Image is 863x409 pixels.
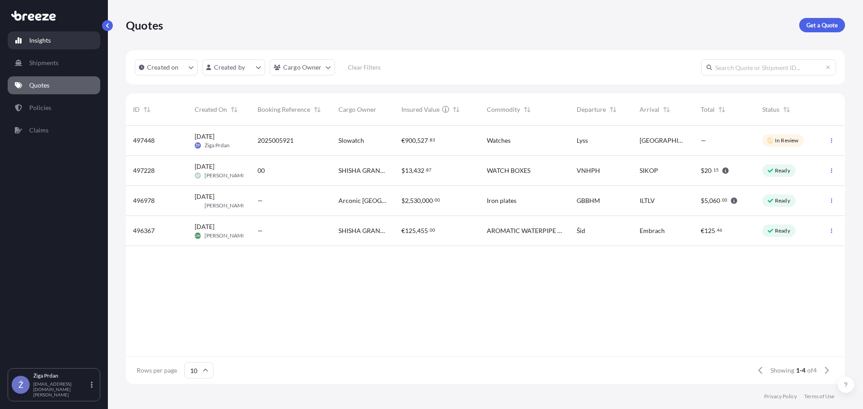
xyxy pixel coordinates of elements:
[270,59,335,75] button: cargoOwner Filter options
[8,31,100,49] a: Insights
[804,393,834,400] a: Terms of Use
[338,136,364,145] span: Slowatch
[577,166,600,175] span: VNHPH
[8,76,100,94] a: Quotes
[430,229,435,232] span: 00
[701,167,704,174] span: $
[401,137,405,144] span: €
[147,63,179,72] p: Created on
[799,18,845,32] a: Get a Quote
[701,59,836,75] input: Search Quote or Shipment ID...
[338,166,387,175] span: SHISHA GRANDE D.O.O.
[430,138,435,141] span: 83
[195,162,214,171] span: [DATE]
[421,198,422,204] span: ,
[487,226,562,235] span: AROMATIC WATERPIPE TOBACCO
[33,381,89,397] p: [EMAIL_ADDRESS][DOMAIN_NAME][PERSON_NAME]
[577,105,606,114] span: Departure
[142,104,152,115] button: Sort
[133,196,155,205] span: 496978
[29,36,51,45] p: Insights
[416,228,417,234] span: ,
[312,104,323,115] button: Sort
[712,168,713,172] span: .
[409,198,410,204] span: ,
[640,136,687,145] span: [GEOGRAPHIC_DATA]
[433,198,434,202] span: .
[487,166,530,175] span: WATCH BOXES
[196,141,200,150] span: ŽP
[196,171,200,180] span: AP
[704,228,715,234] span: 125
[796,366,805,375] span: 1-4
[258,105,310,114] span: Booking Reference
[214,63,245,72] p: Created by
[640,105,659,114] span: Arrival
[258,166,265,175] span: 00
[205,202,247,209] span: [PERSON_NAME]
[29,103,51,112] p: Policies
[522,104,533,115] button: Sort
[195,201,200,210] span: TH
[451,104,462,115] button: Sort
[717,229,722,232] span: 46
[338,226,387,235] span: SHISHA GRANDE D.O.O.
[401,167,405,174] span: $
[608,104,618,115] button: Sort
[701,228,704,234] span: €
[701,105,715,114] span: Total
[417,228,428,234] span: 455
[205,172,247,179] span: [PERSON_NAME]
[401,105,440,114] span: Insured Value
[8,99,100,117] a: Policies
[577,196,600,205] span: GBBHM
[577,226,585,235] span: Šid
[713,168,719,172] span: 15
[435,198,440,202] span: 00
[338,196,387,205] span: Arconic [GEOGRAPHIC_DATA]
[428,138,429,141] span: .
[405,198,409,204] span: 2
[764,393,797,400] p: Privacy Policy
[229,104,240,115] button: Sort
[135,59,198,75] button: createdOn Filter options
[338,105,376,114] span: Cargo Owner
[762,105,779,114] span: Status
[126,18,163,32] p: Quotes
[29,58,58,67] p: Shipments
[770,366,794,375] span: Showing
[405,228,416,234] span: 125
[775,197,790,204] p: Ready
[18,380,23,389] span: Ž
[721,198,721,202] span: .
[709,198,720,204] span: 060
[33,372,89,379] p: Žiga Prdan
[701,136,706,145] span: —
[425,168,426,172] span: .
[8,121,100,139] a: Claims
[258,136,294,145] span: 2025005921
[416,137,417,144] span: ,
[137,366,177,375] span: Rows per page
[258,226,263,235] span: —
[487,136,511,145] span: Watches
[775,137,798,144] p: In Review
[195,192,214,201] span: [DATE]
[775,227,790,234] p: Ready
[704,198,708,204] span: 5
[195,231,200,240] span: GM
[487,196,516,205] span: Iron plates
[405,137,416,144] span: 900
[661,104,672,115] button: Sort
[29,126,49,135] p: Claims
[133,105,140,114] span: ID
[8,54,100,72] a: Shipments
[205,232,247,239] span: [PERSON_NAME]
[428,229,429,232] span: .
[640,226,665,235] span: Embrach
[722,198,727,202] span: 00
[806,21,838,30] p: Get a Quote
[775,167,790,174] p: Ready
